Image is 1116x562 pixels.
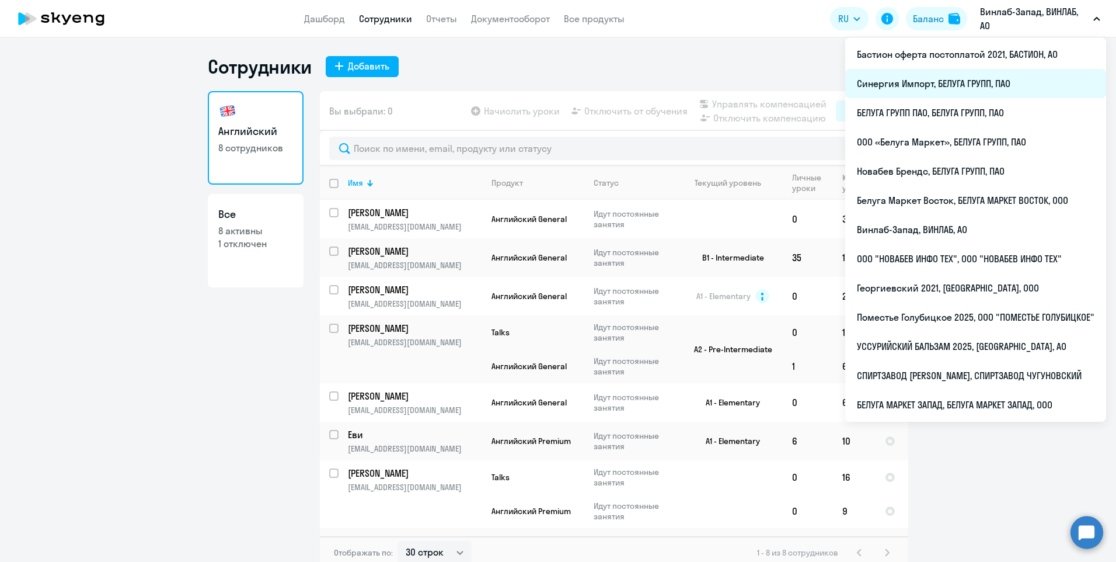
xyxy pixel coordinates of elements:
a: [PERSON_NAME] [348,467,482,480]
p: Идут постоянные занятия [594,209,674,230]
p: Идут постоянные занятия [594,286,674,307]
p: 1 отключен [218,237,293,250]
a: Дашборд [304,13,345,25]
p: Идут постоянные занятия [594,467,674,488]
img: balance [948,13,960,25]
p: [PERSON_NAME] [348,245,480,258]
td: 6 [783,422,833,460]
td: 0 [783,277,833,315]
a: [PERSON_NAME] [348,535,482,547]
h3: Все [218,207,293,222]
td: 6 [833,383,876,422]
td: 1 [783,349,833,383]
td: B1 - Intermediate [674,238,783,277]
td: 0 [783,460,833,494]
td: 21 [833,277,876,315]
span: Talks [491,472,510,483]
td: 0 [783,383,833,422]
span: Английский General [491,252,567,263]
p: Идут постоянные занятия [594,247,674,268]
button: Винлаб-Запад, ВИНЛАБ, АО [974,5,1106,33]
img: english [218,102,237,120]
a: [PERSON_NAME] [348,245,482,258]
button: Фильтр [836,100,899,122]
span: Talks [491,327,510,338]
div: Текущий уровень [683,178,782,188]
p: Идут постоянные занятия [594,501,674,522]
td: 15 [833,315,876,349]
span: Английский Premium [491,506,571,516]
span: RU [838,12,849,26]
span: Английский General [491,397,567,408]
span: A1 - Elementary [696,291,751,301]
div: Статус [594,178,619,188]
span: Английский General [491,291,567,301]
p: [EMAIL_ADDRESS][DOMAIN_NAME] [348,482,482,492]
div: Баланс [913,12,944,26]
p: [EMAIL_ADDRESS][DOMAIN_NAME] [348,221,482,232]
td: 10 [833,422,876,460]
td: 16 [833,460,876,494]
span: Отображать по: [334,547,393,558]
div: Корп. уроки [842,172,875,193]
a: Еви [348,428,482,441]
span: 1 - 8 из 8 сотрудников [757,547,838,558]
span: Английский General [491,361,567,372]
td: 6 [833,349,876,383]
button: RU [830,7,869,30]
div: Продукт [491,178,523,188]
div: Добавить [348,59,389,73]
a: [PERSON_NAME] [348,283,482,296]
td: 0 [783,494,833,528]
div: Личные уроки [792,172,832,193]
p: [EMAIL_ADDRESS][DOMAIN_NAME] [348,260,482,270]
p: 8 активны [218,224,293,237]
p: Винлаб-Запад, ВИНЛАБ, АО [980,5,1089,33]
p: [PERSON_NAME] [348,206,480,219]
p: Еви [348,428,480,441]
button: Добавить [326,56,399,77]
a: [PERSON_NAME] [348,390,482,403]
p: Идут постоянные занятия [594,431,674,452]
button: Балансbalance [906,7,967,30]
span: Английский General [491,214,567,224]
a: Все8 активны1 отключен [208,194,304,287]
p: [PERSON_NAME] [348,322,480,335]
a: Все продукты [564,13,625,25]
td: A1 - Elementary [674,383,783,422]
td: 0 [783,200,833,238]
h1: Сотрудники [208,55,312,78]
a: Сотрудники [359,13,412,25]
p: Идут постоянные занятия [594,322,674,343]
p: [EMAIL_ADDRESS][DOMAIN_NAME] [348,405,482,415]
a: Документооборот [471,13,550,25]
p: Идут постоянные занятия [594,392,674,413]
td: A1 - Elementary [674,422,783,460]
td: 0 [783,315,833,349]
p: [PERSON_NAME] [348,535,480,547]
p: [PERSON_NAME] [348,467,480,480]
p: Идут постоянные занятия [594,356,674,377]
p: [EMAIL_ADDRESS][DOMAIN_NAME] [348,299,482,309]
a: Английский8 сотрудников [208,91,304,185]
p: [PERSON_NAME] [348,390,480,403]
td: A2 - Pre-Intermediate [674,315,783,383]
div: Имя [348,178,363,188]
a: Отчеты [426,13,457,25]
h3: Английский [218,124,293,139]
td: 10 [833,238,876,277]
p: [EMAIL_ADDRESS][DOMAIN_NAME] [348,443,482,454]
span: Английский Premium [491,436,571,446]
div: Имя [348,178,482,188]
td: 3 [833,200,876,238]
p: [EMAIL_ADDRESS][DOMAIN_NAME] [348,337,482,348]
a: [PERSON_NAME] [348,322,482,335]
td: 35 [783,238,833,277]
div: Текущий уровень [695,178,761,188]
p: [PERSON_NAME] [348,283,480,296]
td: 9 [833,494,876,528]
span: Вы выбрали: 0 [329,104,393,118]
input: Поиск по имени, email, продукту или статусу [329,137,899,160]
a: [PERSON_NAME] [348,206,482,219]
